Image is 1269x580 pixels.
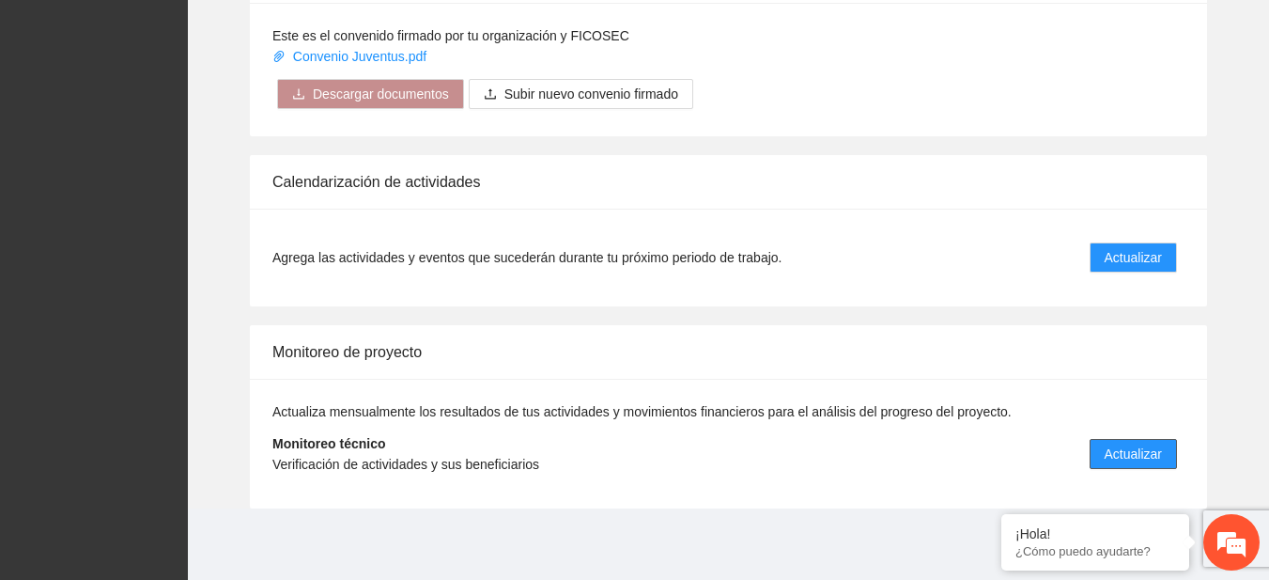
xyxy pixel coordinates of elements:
span: uploadSubir nuevo convenio firmado [469,86,693,102]
button: uploadSubir nuevo convenio firmado [469,79,693,109]
a: Convenio Juventus.pdf [272,49,430,64]
span: Actualizar [1105,444,1162,464]
span: download [292,87,305,102]
span: Agrega las actividades y eventos que sucederán durante tu próximo periodo de trabajo. [272,247,782,268]
button: downloadDescargar documentos [277,79,464,109]
span: upload [484,87,497,102]
p: ¿Cómo puedo ayudarte? [1015,544,1175,558]
div: Minimizar ventana de chat en vivo [308,9,353,55]
span: Descargar documentos [313,84,449,104]
span: Este es el convenido firmado por tu organización y FICOSEC [272,28,629,43]
span: Verificación de actividades y sus beneficiarios [272,457,539,472]
strong: Monitoreo técnico [272,436,386,451]
button: Actualizar [1090,243,1177,273]
span: Subir nuevo convenio firmado [504,84,678,104]
button: Actualizar [1090,439,1177,469]
div: ¡Hola! [1015,526,1175,541]
span: Actualiza mensualmente los resultados de tus actividades y movimientos financieros para el anális... [272,404,1012,419]
span: paper-clip [272,50,286,63]
span: Actualizar [1105,247,1162,268]
textarea: Escriba su mensaje y pulse “Intro” [9,383,358,448]
div: Calendarización de actividades [272,155,1184,209]
div: Monitoreo de proyecto [272,325,1184,379]
div: Chatee con nosotros ahora [98,96,316,120]
span: Estamos en línea. [109,185,259,375]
